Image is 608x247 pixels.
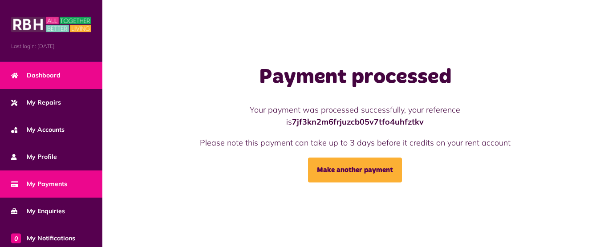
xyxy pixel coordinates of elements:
span: My Notifications [11,234,75,243]
span: Dashboard [11,71,61,80]
img: MyRBH [11,16,91,33]
span: My Repairs [11,98,61,107]
span: My Enquiries [11,207,65,216]
span: My Profile [11,152,57,162]
span: My Accounts [11,125,65,134]
span: 0 [11,233,21,243]
p: Your payment was processed successfully, your reference is [183,104,527,128]
p: Please note this payment can take up to 3 days before it credits on your rent account [183,137,527,149]
strong: 7jf3kn2m6frjuzcb05v7tfo4uhfztkv [292,117,424,127]
a: Make another payment [308,158,402,182]
span: Last login: [DATE] [11,42,91,50]
span: My Payments [11,179,67,189]
h1: Payment processed [183,65,527,90]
